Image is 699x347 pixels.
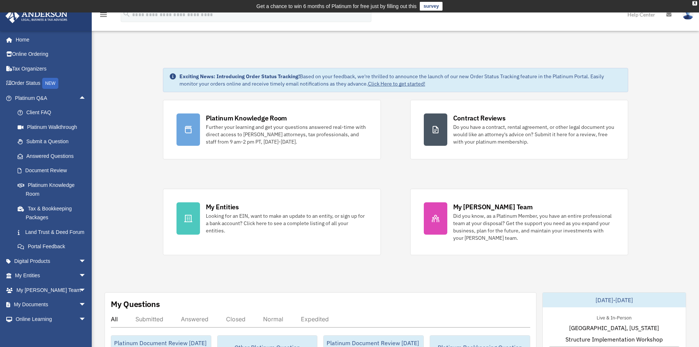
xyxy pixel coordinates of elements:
div: Did you know, as a Platinum Member, you have an entire professional team at your disposal? Get th... [453,212,615,242]
a: Portal Feedback [10,239,97,254]
span: arrow_drop_down [79,297,94,312]
span: arrow_drop_down [79,312,94,327]
a: Answered Questions [10,149,97,163]
span: arrow_drop_down [79,268,94,283]
div: My Questions [111,299,160,310]
a: Client FAQ [10,105,97,120]
span: Structure Implementation Workshop [565,335,663,344]
a: Home [5,32,94,47]
a: survey [420,2,443,11]
div: Closed [226,315,245,323]
div: NEW [42,78,58,89]
a: My [PERSON_NAME] Team Did you know, as a Platinum Member, you have an entire professional team at... [410,189,628,255]
div: All [111,315,118,323]
a: Contract Reviews Do you have a contract, rental agreement, or other legal document you would like... [410,100,628,159]
a: Document Review [10,163,97,178]
div: My [PERSON_NAME] Team [453,202,533,212]
strong: Exciting News: Introducing Order Status Tracking! [179,73,300,80]
a: My Documentsarrow_drop_down [5,297,97,312]
div: Platinum Knowledge Room [206,113,287,123]
div: Contract Reviews [453,113,506,123]
div: Normal [263,315,283,323]
a: My Entities Looking for an EIN, want to make an update to an entity, or sign up for a bank accoun... [163,189,381,255]
a: Click Here to get started! [368,80,425,87]
a: My Entitiesarrow_drop_down [5,268,97,283]
a: Tax Organizers [5,61,97,76]
div: [DATE]-[DATE] [543,293,686,307]
i: menu [99,10,108,19]
a: Platinum Walkthrough [10,120,97,134]
a: Submit a Question [10,134,97,149]
img: User Pic [682,9,693,20]
span: arrow_drop_down [79,254,94,269]
a: Platinum Knowledge Room Further your learning and get your questions answered real-time with dire... [163,100,381,159]
div: Live & In-Person [591,313,637,321]
i: search [123,10,131,18]
span: [GEOGRAPHIC_DATA], [US_STATE] [569,323,659,332]
a: Platinum Knowledge Room [10,178,97,201]
img: Anderson Advisors Platinum Portal [3,9,70,23]
div: Do you have a contract, rental agreement, or other legal document you would like an attorney's ad... [453,123,615,145]
div: Expedited [301,315,329,323]
span: arrow_drop_up [79,91,94,106]
span: arrow_drop_down [79,283,94,298]
a: Platinum Q&Aarrow_drop_up [5,91,97,105]
div: Looking for an EIN, want to make an update to an entity, or sign up for a bank account? Click her... [206,212,367,234]
div: Answered [181,315,208,323]
a: Digital Productsarrow_drop_down [5,254,97,268]
a: Land Trust & Deed Forum [10,225,97,239]
div: Submitted [135,315,163,323]
div: Based on your feedback, we're thrilled to announce the launch of our new Order Status Tracking fe... [179,73,622,87]
a: My [PERSON_NAME] Teamarrow_drop_down [5,283,97,297]
a: Online Learningarrow_drop_down [5,312,97,326]
a: Online Ordering [5,47,97,62]
div: close [692,1,697,6]
div: My Entities [206,202,239,212]
a: Order StatusNEW [5,76,97,91]
a: menu [99,13,108,19]
div: Further your learning and get your questions answered real-time with direct access to [PERSON_NAM... [206,123,367,145]
a: Tax & Bookkeeping Packages [10,201,97,225]
div: Get a chance to win 6 months of Platinum for free just by filling out this [256,2,417,11]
